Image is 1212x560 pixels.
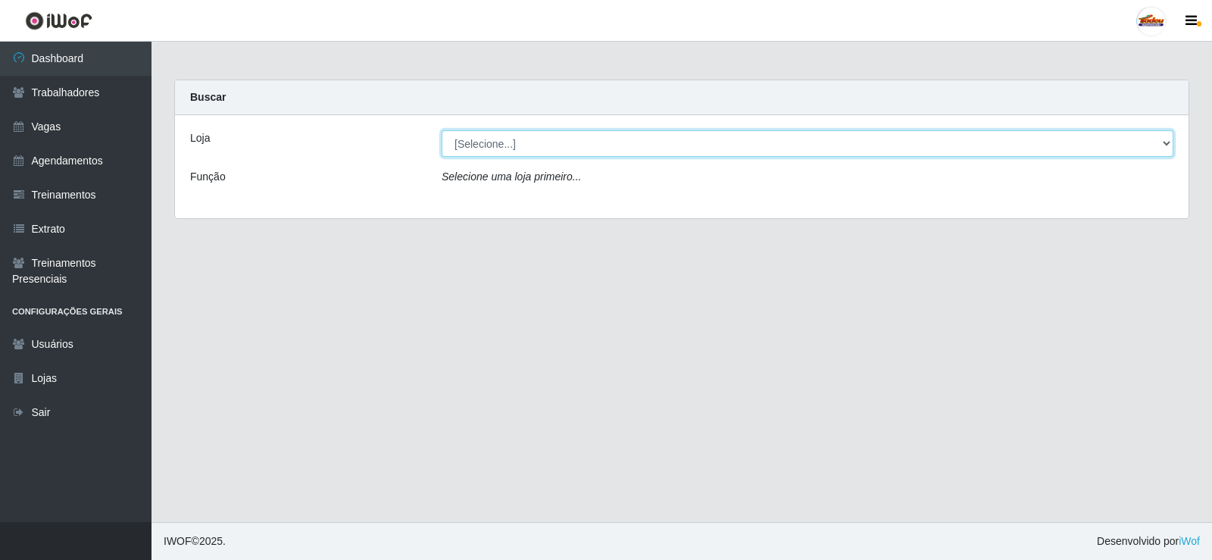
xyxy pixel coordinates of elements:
[25,11,92,30] img: CoreUI Logo
[1097,533,1200,549] span: Desenvolvido por
[442,171,581,183] i: Selecione uma loja primeiro...
[190,91,226,103] strong: Buscar
[164,533,226,549] span: © 2025 .
[190,169,226,185] label: Função
[1179,535,1200,547] a: iWof
[190,130,210,146] label: Loja
[164,535,192,547] span: IWOF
